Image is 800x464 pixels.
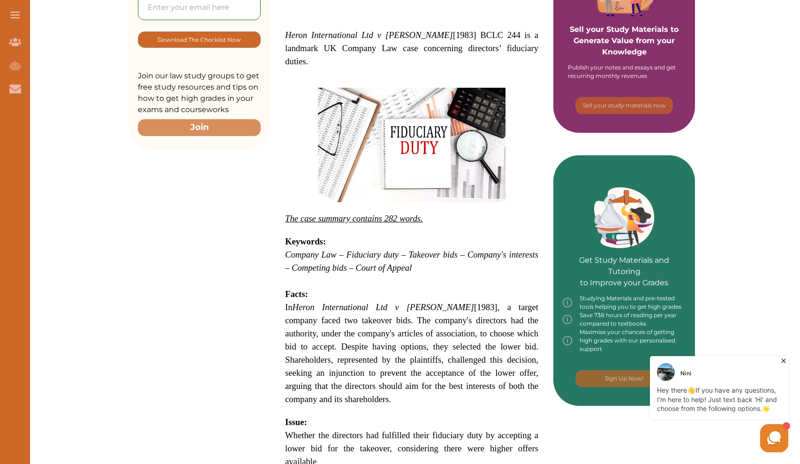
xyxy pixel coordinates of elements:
iframe: HelpCrunch [575,354,791,455]
div: Publish your notes and essays and get recurring monthly revenues [568,63,680,80]
div: Save 738 hours of reading per year compared to textbooks [563,311,686,328]
em: Company Law – Fiduciary duty – Takeover bids – Company's interests – Competing bids – Court of Ap... [285,250,538,273]
button: [object Object] [138,31,261,48]
span: In [1983], a target company faced two takeover bids. The company's directors had the authority, u... [285,302,538,404]
p: Sell your study materials now [583,101,666,110]
button: [object Object] [575,97,673,114]
img: 2Q== [318,88,506,202]
div: Studying Materials and pre-tested tools helping you to get high grades [563,294,686,311]
strong: Keywords: [285,236,326,246]
p: Join our law study groups to get free study resources and tips on how to get high grades in your ... [138,70,261,115]
img: Green card image [594,187,654,248]
img: info-img [563,328,572,353]
em: Heron International Ltd v [PERSON_NAME] [285,30,453,40]
strong: Issue: [285,417,307,427]
div: Maximise your chances of getting high grades with our personalised support [563,328,686,353]
span: [1983] BCLC 244 is a landmark UK Company Law case concerning directors’ fiduciary duties. [285,30,538,66]
strong: Facts: [285,289,308,299]
img: info-img [563,294,572,311]
img: info-img [563,311,572,328]
em: The case summary contains 282 words. [285,213,423,223]
p: Get Study Materials and Tutoring to Improve your Grades [563,228,686,289]
em: Heron International Ltd v [PERSON_NAME] [293,302,474,312]
p: Download The Checklist Now [158,34,241,45]
button: Join [138,119,261,136]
